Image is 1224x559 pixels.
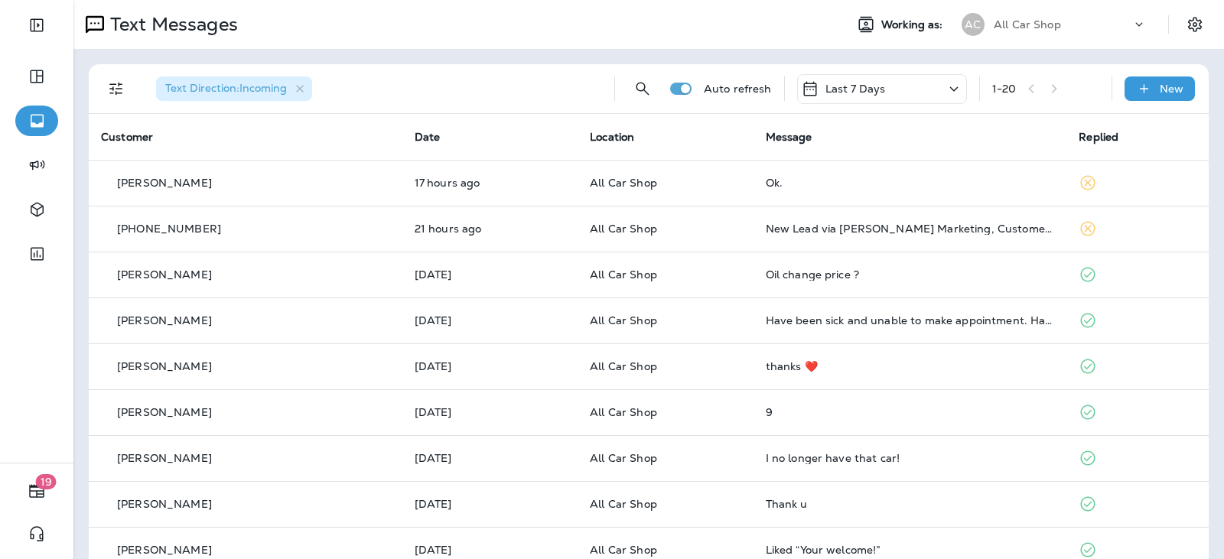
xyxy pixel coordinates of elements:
span: Date [415,130,441,144]
button: Filters [101,73,132,104]
div: Have been sick and unable to make appointment. Have drs appt tomorrow so hopefully will get some ... [766,314,1055,327]
span: All Car Shop [590,176,657,190]
p: Sep 25, 2025 11:58 AM [415,223,565,235]
div: Ok. [766,177,1055,189]
p: [PHONE_NUMBER] [117,223,221,235]
p: Text Messages [104,13,238,36]
span: Location [590,130,634,144]
div: I no longer have that car! [766,452,1055,464]
p: [PERSON_NAME] [117,498,212,510]
p: Sep 25, 2025 04:32 PM [415,177,565,189]
div: Text Direction:Incoming [156,76,312,101]
p: Sep 24, 2025 05:33 PM [415,360,565,372]
button: Settings [1181,11,1209,38]
div: Thank u [766,498,1055,510]
span: All Car Shop [590,451,657,465]
button: Expand Sidebar [15,10,58,41]
p: [PERSON_NAME] [117,360,212,372]
p: [PERSON_NAME] [117,314,212,327]
p: Auto refresh [704,83,772,95]
p: [PERSON_NAME] [117,177,212,189]
span: Text Direction : Incoming [165,81,287,95]
div: New Lead via Merrick Marketing, Customer Name: derek .., Contact info: Masked phone number availa... [766,223,1055,235]
span: All Car Shop [590,359,657,373]
span: All Car Shop [590,222,657,236]
div: 1 - 20 [992,83,1017,95]
p: All Car Shop [994,18,1061,31]
p: Sep 24, 2025 07:06 PM [415,268,565,281]
div: 9 [766,406,1055,418]
span: All Car Shop [590,543,657,557]
p: [PERSON_NAME] [117,406,212,418]
span: All Car Shop [590,497,657,511]
div: Liked “Your welcome!” [766,544,1055,556]
span: All Car Shop [590,405,657,419]
div: Oil change price ? [766,268,1055,281]
button: Search Messages [627,73,658,104]
p: Last 7 Days [825,83,886,95]
p: New [1160,83,1183,95]
div: thanks ❤️ [766,360,1055,372]
p: [PERSON_NAME] [117,544,212,556]
span: 19 [36,474,57,489]
p: Sep 24, 2025 06:55 PM [415,314,565,327]
span: Message [766,130,812,144]
span: All Car Shop [590,268,657,281]
p: Sep 23, 2025 08:13 AM [415,498,565,510]
div: AC [962,13,985,36]
span: Replied [1079,130,1118,144]
span: All Car Shop [590,314,657,327]
p: [PERSON_NAME] [117,268,212,281]
span: Customer [101,130,153,144]
button: 19 [15,476,58,506]
span: Working as: [881,18,946,31]
p: Sep 22, 2025 08:34 AM [415,544,565,556]
p: [PERSON_NAME] [117,452,212,464]
p: Sep 24, 2025 10:28 AM [415,406,565,418]
p: Sep 23, 2025 11:22 AM [415,452,565,464]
